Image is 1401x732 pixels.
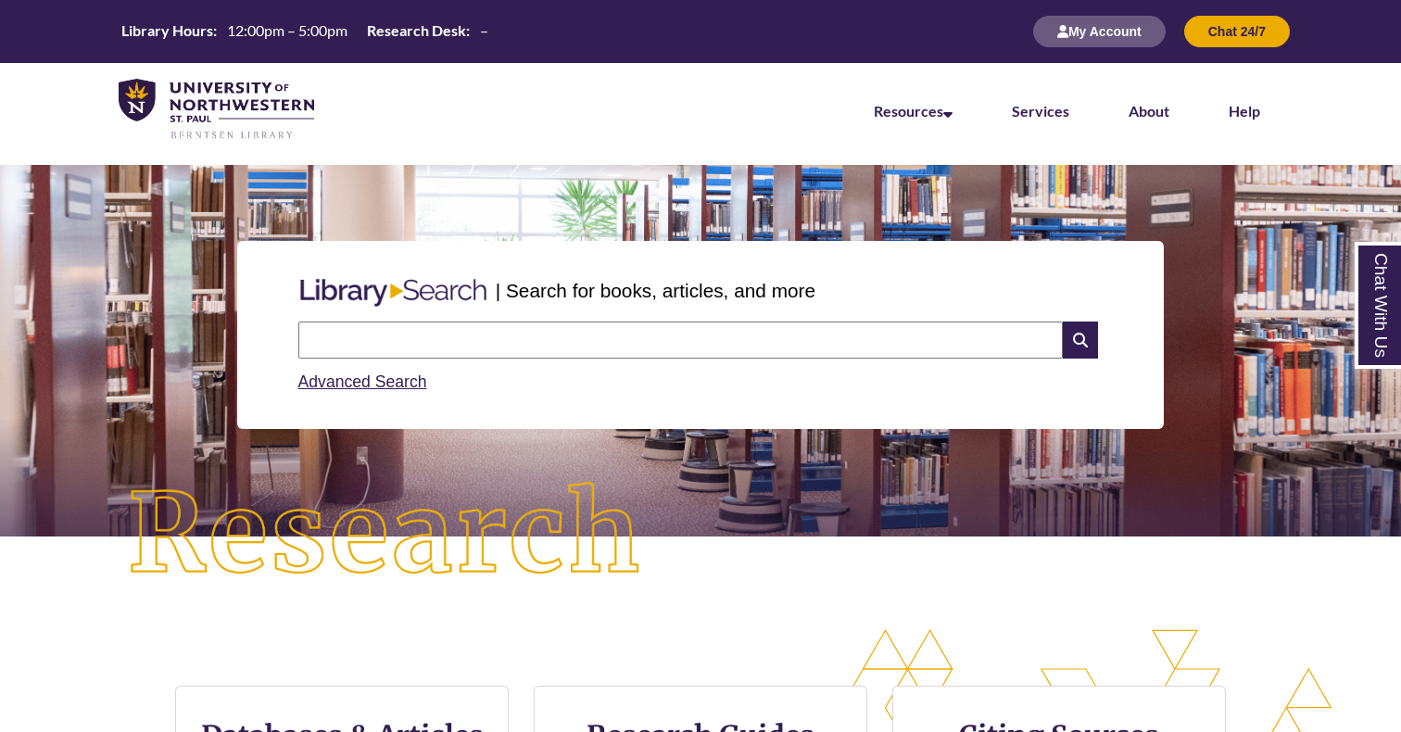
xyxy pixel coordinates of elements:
[480,21,488,39] span: –
[1184,16,1290,47] button: Chat 24/7
[360,20,473,41] th: Research Desk:
[1063,322,1098,359] i: Search
[298,372,427,391] a: Advanced Search
[874,102,953,120] a: Resources
[496,276,815,305] p: | Search for books, articles, and more
[114,20,496,41] table: Hours Today
[1229,102,1260,120] a: Help
[114,20,220,41] th: Library Hours:
[1033,23,1166,39] a: My Account
[1129,102,1169,120] a: About
[1012,102,1069,120] a: Services
[291,271,496,314] img: Libary Search
[70,425,700,644] img: Research
[114,20,496,43] a: Hours Today
[1033,16,1166,47] button: My Account
[119,79,314,141] img: UNWSP Library Logo
[227,21,347,39] span: 12:00pm – 5:00pm
[1184,23,1290,39] a: Chat 24/7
